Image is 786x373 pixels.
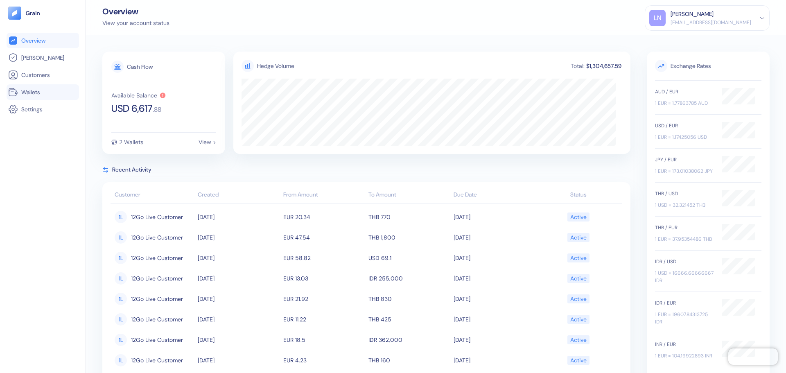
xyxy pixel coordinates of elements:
[655,156,714,163] div: JPY / EUR
[366,289,452,309] td: THB 830
[655,122,714,129] div: USD / EUR
[8,53,77,63] a: [PERSON_NAME]
[115,313,127,326] div: 1L
[196,248,281,268] td: [DATE]
[655,341,714,348] div: INR / EUR
[131,353,183,367] span: 12Go Live Customer
[655,201,714,209] div: 1 USD = 32.321452 THB
[452,187,537,203] th: Due Date
[131,312,183,326] span: 12Go Live Customer
[585,63,622,69] div: $1,304,657.59
[281,289,366,309] td: EUR 21.92
[655,311,714,326] div: 1 EUR = 19607.84313725 IDR
[452,268,537,289] td: [DATE]
[570,353,587,367] div: Active
[570,333,587,347] div: Active
[111,104,153,113] span: USD 6,617
[655,269,714,284] div: 1 USD = 16666.66666667 IDR
[570,63,585,69] div: Total:
[196,187,281,203] th: Created
[131,231,183,244] span: 12Go Live Customer
[131,292,183,306] span: 12Go Live Customer
[281,227,366,248] td: EUR 47.54
[671,19,751,26] div: [EMAIL_ADDRESS][DOMAIN_NAME]
[452,309,537,330] td: [DATE]
[8,70,77,80] a: Customers
[111,187,196,203] th: Customer
[115,354,127,366] div: 1L
[111,92,166,99] button: Available Balance
[115,211,127,223] div: 1L
[570,231,587,244] div: Active
[196,268,281,289] td: [DATE]
[196,309,281,330] td: [DATE]
[111,93,157,98] div: Available Balance
[281,350,366,371] td: EUR 4.23
[655,167,714,175] div: 1 EUR = 173.01038062 JPY
[196,289,281,309] td: [DATE]
[102,7,169,16] div: Overview
[131,271,183,285] span: 12Go Live Customer
[452,330,537,350] td: [DATE]
[8,104,77,114] a: Settings
[366,330,452,350] td: IDR 362,000
[196,207,281,227] td: [DATE]
[21,105,43,113] span: Settings
[102,19,169,27] div: View your account status
[127,64,153,70] div: Cash Flow
[196,330,281,350] td: [DATE]
[115,334,127,346] div: 1L
[452,289,537,309] td: [DATE]
[366,207,452,227] td: THB 770
[199,139,216,145] div: View >
[21,71,50,79] span: Customers
[119,139,143,145] div: 2 Wallets
[570,312,587,326] div: Active
[281,268,366,289] td: EUR 13.03
[655,60,761,72] span: Exchange Rates
[570,292,587,306] div: Active
[655,133,714,141] div: 1 EUR = 1.17425056 USD
[452,207,537,227] td: [DATE]
[21,36,45,45] span: Overview
[655,99,714,107] div: 1 EUR = 1.77863785 AUD
[655,224,714,231] div: THB / EUR
[649,10,666,26] div: LN
[366,350,452,371] td: THB 160
[366,227,452,248] td: THB 1,800
[8,87,77,97] a: Wallets
[131,333,183,347] span: 12Go Live Customer
[25,10,41,16] img: logo
[281,207,366,227] td: EUR 20.34
[570,271,587,285] div: Active
[452,248,537,268] td: [DATE]
[366,187,452,203] th: To Amount
[281,309,366,330] td: EUR 11.22
[539,190,618,199] div: Status
[8,36,77,45] a: Overview
[570,210,587,224] div: Active
[21,88,40,96] span: Wallets
[281,330,366,350] td: EUR 18.5
[366,309,452,330] td: THB 425
[452,350,537,371] td: [DATE]
[728,348,778,365] iframe: Chatra live chat
[655,190,714,197] div: THB / USD
[671,10,714,18] div: [PERSON_NAME]
[115,231,127,244] div: 1L
[452,227,537,248] td: [DATE]
[131,210,183,224] span: 12Go Live Customer
[655,235,714,243] div: 1 EUR = 37.95354486 THB
[153,106,161,113] span: . 88
[281,187,366,203] th: From Amount
[115,293,127,305] div: 1L
[196,350,281,371] td: [DATE]
[655,258,714,265] div: IDR / USD
[196,227,281,248] td: [DATE]
[655,299,714,307] div: IDR / EUR
[655,88,714,95] div: AUD / EUR
[257,62,294,70] div: Hedge Volume
[115,252,127,264] div: 1L
[8,7,21,20] img: logo-tablet-V2.svg
[112,165,151,174] span: Recent Activity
